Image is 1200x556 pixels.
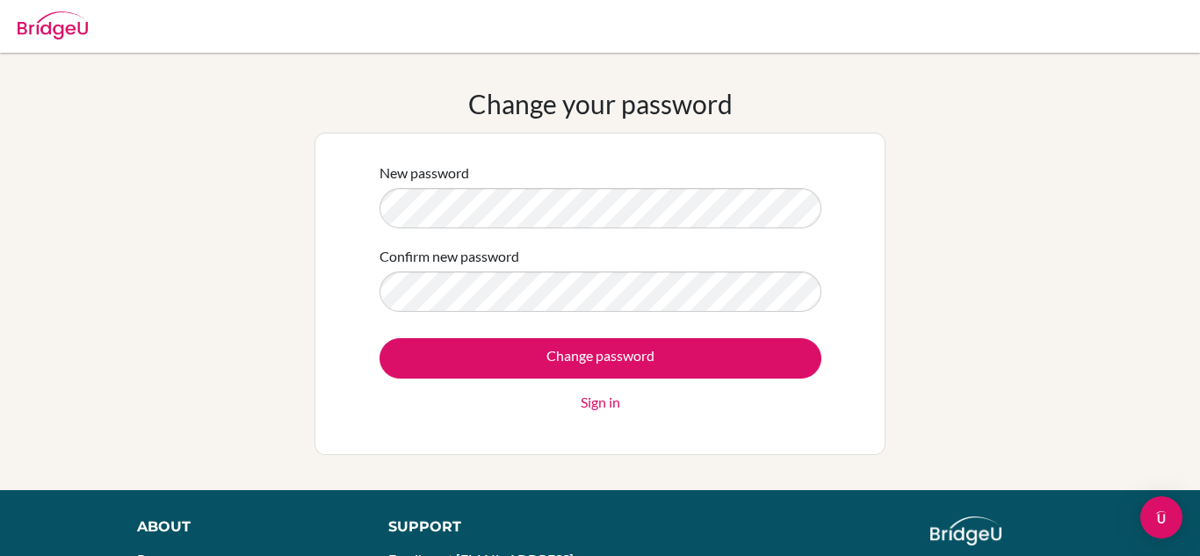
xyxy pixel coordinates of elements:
[388,516,582,538] div: Support
[380,246,519,267] label: Confirm new password
[137,516,349,538] div: About
[1140,496,1182,538] div: Open Intercom Messenger
[930,516,1001,545] img: logo_white@2x-f4f0deed5e89b7ecb1c2cc34c3e3d731f90f0f143d5ea2071677605dd97b5244.png
[380,338,821,379] input: Change password
[468,88,733,119] h1: Change your password
[18,11,88,40] img: Bridge-U
[380,162,469,184] label: New password
[581,392,620,413] a: Sign in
